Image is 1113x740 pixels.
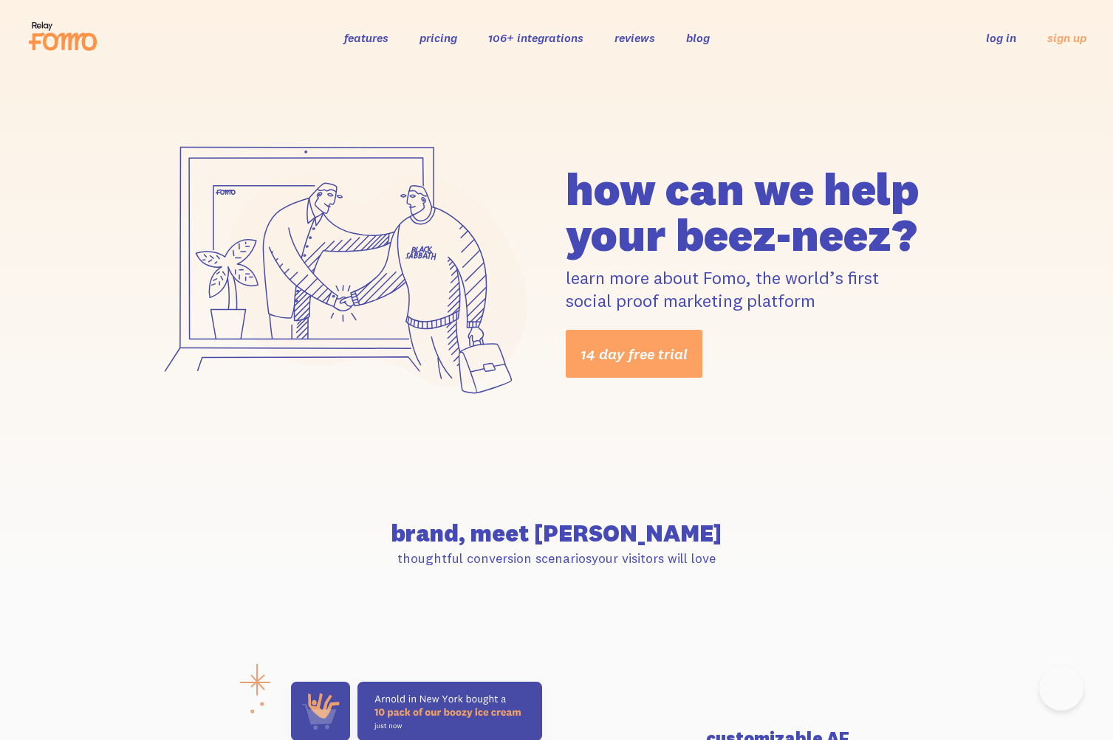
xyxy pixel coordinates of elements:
[1039,666,1083,710] iframe: Help Scout Beacon - Open
[566,330,702,378] a: 14 day free trial
[566,266,969,312] p: learn more about Fomo, the world’s first social proof marketing platform
[566,166,969,257] h1: how can we help your beez-neez?
[344,30,388,45] a: features
[488,30,583,45] a: 106+ integrations
[614,30,655,45] a: reviews
[686,30,710,45] a: blog
[986,30,1016,45] a: log in
[145,522,969,545] h2: brand, meet [PERSON_NAME]
[145,550,969,567] p: thoughtful conversion scenarios your visitors will love
[419,30,457,45] a: pricing
[1047,30,1086,46] a: sign up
